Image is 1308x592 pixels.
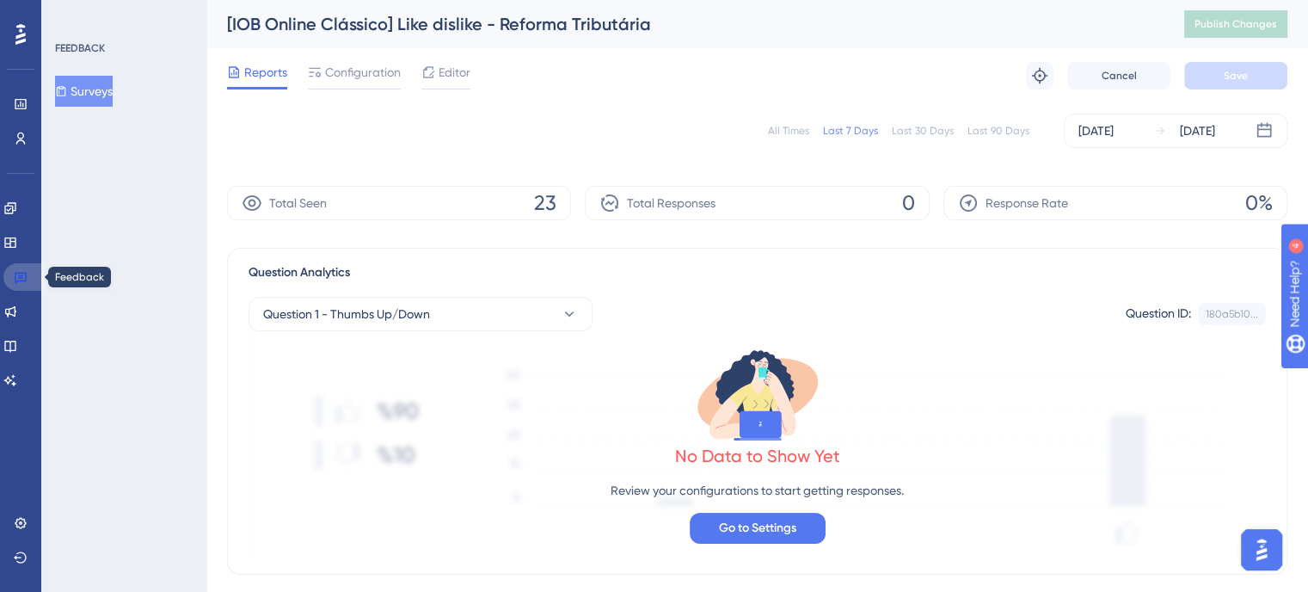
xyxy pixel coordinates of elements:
div: 4 [120,9,125,22]
div: FEEDBACK [55,41,105,55]
div: [IOB Online Clássico] Like dislike - Reforma Tributária [227,12,1141,36]
span: 0% [1245,189,1273,217]
span: Editor [439,62,470,83]
span: Configuration [325,62,401,83]
button: Publish Changes [1184,10,1287,38]
div: All Times [768,124,809,138]
button: Cancel [1067,62,1170,89]
span: Publish Changes [1194,17,1277,31]
button: Question 1 - Thumbs Up/Down [249,297,593,331]
div: [DATE] [1180,120,1215,141]
button: Save [1184,62,1287,89]
div: [DATE] [1078,120,1114,141]
span: Question 1 - Thumbs Up/Down [263,304,430,324]
iframe: UserGuiding AI Assistant Launcher [1236,524,1287,576]
button: Go to Settings [690,513,826,544]
div: Last 90 Days [967,124,1029,138]
span: Need Help? [40,4,107,25]
span: Response Rate [986,193,1068,213]
span: Reports [244,62,287,83]
span: Save [1224,69,1248,83]
p: Review your configurations to start getting responses. [611,480,904,501]
span: Question Analytics [249,262,350,283]
div: Question ID: [1126,303,1191,325]
button: Surveys [55,76,113,107]
div: No Data to Show Yet [675,444,840,468]
span: 0 [902,189,915,217]
span: 23 [534,189,556,217]
div: Last 7 Days [823,124,878,138]
span: Go to Settings [719,518,796,539]
div: Last 30 Days [892,124,954,138]
span: Cancel [1102,69,1137,83]
div: 180a5b10... [1206,307,1258,321]
span: Total Seen [269,193,327,213]
span: Total Responses [627,193,715,213]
